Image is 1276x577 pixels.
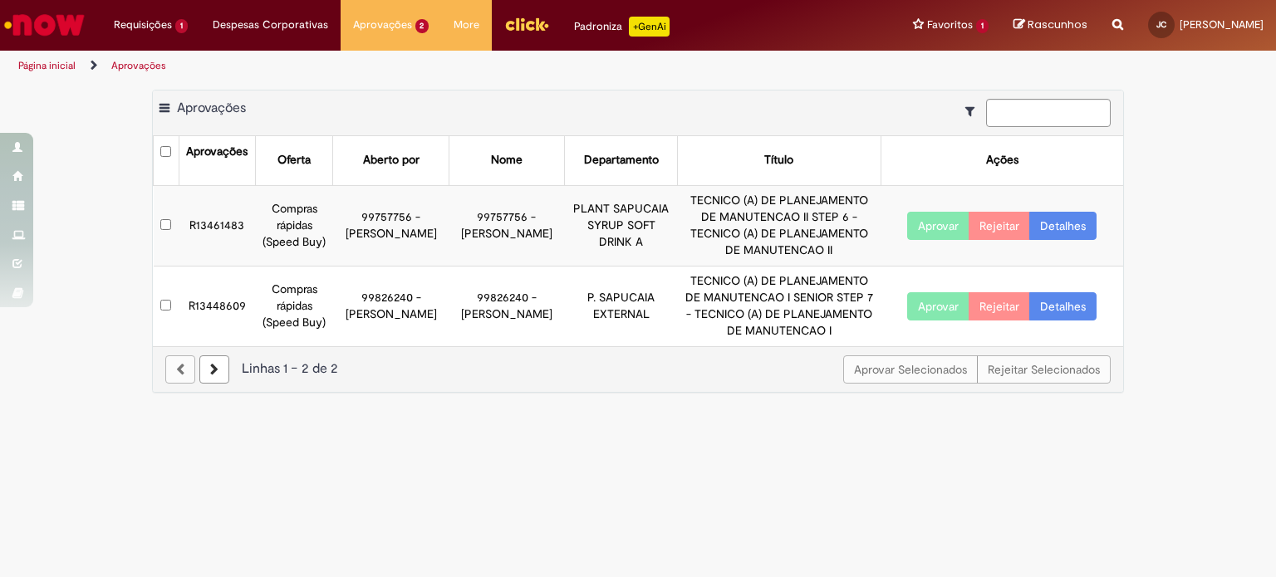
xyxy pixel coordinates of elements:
td: TECNICO (A) DE PLANEJAMENTO DE MANUTENCAO I SENIOR STEP 7 - TECNICO (A) DE PLANEJAMENTO DE MANUTE... [678,266,881,345]
p: +GenAi [629,17,670,37]
div: Nome [491,152,523,169]
a: Detalhes [1029,292,1097,320]
span: Favoritos [927,17,973,33]
th: Aprovações [179,136,256,185]
i: Mostrar filtros para: Suas Solicitações [965,105,983,117]
span: Despesas Corporativas [213,17,328,33]
td: Compras rápidas (Speed Buy) [256,185,333,266]
span: Aprovações [177,100,246,116]
a: Detalhes [1029,212,1097,240]
a: Aprovações [111,59,166,72]
td: TECNICO (A) DE PLANEJAMENTO DE MANUTENCAO II STEP 6 - TECNICO (A) DE PLANEJAMENTO DE MANUTENCAO II [678,185,881,266]
span: More [454,17,479,33]
td: R13461483 [179,185,256,266]
img: click_logo_yellow_360x200.png [504,12,549,37]
td: 99757756 - [PERSON_NAME] [333,185,449,266]
div: Linhas 1 − 2 de 2 [165,359,1111,379]
button: Rejeitar [969,212,1030,240]
td: 99826240 - [PERSON_NAME] [333,266,449,345]
span: 1 [175,19,188,33]
span: Rascunhos [1028,17,1087,32]
div: Ações [986,152,1018,169]
div: Departamento [584,152,659,169]
td: P. SAPUCAIA EXTERNAL [564,266,677,345]
button: Rejeitar [969,292,1030,320]
button: Aprovar [907,212,969,240]
td: 99826240 - [PERSON_NAME] [449,266,564,345]
span: [PERSON_NAME] [1180,17,1264,32]
span: 2 [415,19,429,33]
span: JC [1156,19,1166,30]
div: Aberto por [363,152,420,169]
img: ServiceNow [2,8,87,42]
a: Página inicial [18,59,76,72]
span: Requisições [114,17,172,33]
td: PLANT SAPUCAIA SYRUP SOFT DRINK A [564,185,677,266]
div: Aprovações [186,144,248,160]
button: Aprovar [907,292,969,320]
span: 1 [976,19,989,33]
span: Aprovações [353,17,412,33]
td: R13448609 [179,266,256,345]
td: 99757756 - [PERSON_NAME] [449,185,564,266]
ul: Trilhas de página [12,51,838,81]
div: Padroniza [574,17,670,37]
td: Compras rápidas (Speed Buy) [256,266,333,345]
div: Oferta [277,152,311,169]
div: Título [764,152,793,169]
a: Rascunhos [1013,17,1087,33]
